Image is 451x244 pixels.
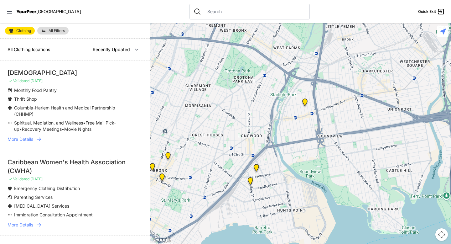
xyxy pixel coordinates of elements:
[148,163,156,173] div: The Bronx
[9,78,29,83] span: ✓ Validated
[14,105,115,117] span: Columbia-Harlem Health and Medical Partnership (CHHMP)
[36,9,81,14] span: [GEOGRAPHIC_DATA]
[14,186,80,191] span: Emergency Clothing Distribution
[14,212,93,217] span: Immigration Consultation Appointment
[8,136,143,142] a: More Details
[83,120,86,125] span: •
[8,47,50,52] span: All Clothing locations
[8,222,33,228] span: More Details
[64,126,91,132] span: Movie Nights
[252,164,260,174] div: Living Room 24-Hour Drop-In Center
[418,9,436,14] span: Quick Exit
[152,236,173,244] a: Open this area in Google Maps (opens a new window)
[19,126,22,132] span: •
[16,10,81,13] a: YourPeer[GEOGRAPHIC_DATA]
[158,173,166,183] div: The Bronx Pride Center
[14,96,37,102] span: Thrift Shop
[152,236,173,244] img: Google
[8,158,143,175] div: Caribbean Women's Health Association (CWHA)
[9,177,29,181] span: ✓ Validated
[8,136,33,142] span: More Details
[204,8,306,15] input: Search
[5,27,35,34] a: Clothing
[16,29,31,33] span: Clothing
[30,78,43,83] span: [DATE]
[164,152,172,162] div: Bronx Youth Center (BYC)
[301,98,309,109] div: East Tremont Head Start
[30,177,43,181] span: [DATE]
[14,120,83,125] span: Spiritual, Mediation, and Wellness
[14,194,53,200] span: Parenting Services
[8,222,143,228] a: More Details
[16,9,36,14] span: YourPeer
[37,27,69,34] a: All Filters
[14,203,69,209] span: [MEDICAL_DATA] Services
[14,88,57,93] span: Monthly Food Pantry
[418,8,445,15] a: Quick Exit
[8,68,143,77] div: [DEMOGRAPHIC_DATA]
[435,228,448,241] button: Map camera controls
[49,29,65,33] span: All Filters
[22,126,62,132] span: Recovery Meetings
[62,126,64,132] span: •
